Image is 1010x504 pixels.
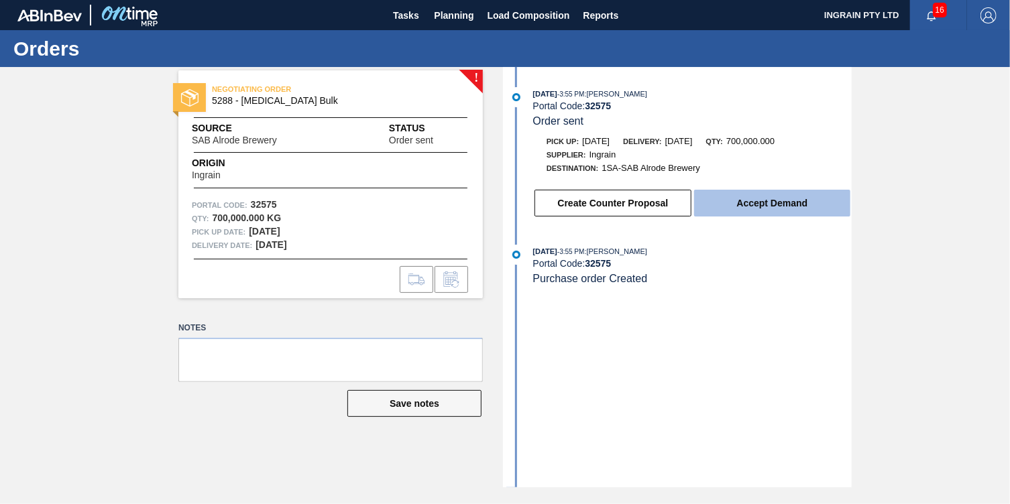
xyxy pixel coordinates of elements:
span: Delivery Date: [192,239,252,252]
span: Destination: [547,164,598,172]
strong: 32575 [251,199,277,210]
span: Order sent [389,135,433,145]
span: 16 [933,3,947,17]
span: 700,000.000 [726,136,775,146]
span: Status [389,121,469,135]
span: Ingrain [192,170,221,180]
img: TNhmsLtSVTkK8tSr43FrP2fwEKptu5GPRR3wAAAABJRU5ErkJggg== [17,9,82,21]
span: Pick up: [547,137,579,145]
span: Portal Code: [192,198,247,212]
span: : [PERSON_NAME] [585,247,648,255]
span: [DATE] [533,247,557,255]
span: [DATE] [582,136,610,146]
button: Save notes [347,390,482,417]
div: Portal Code: [533,101,852,111]
strong: 32575 [585,101,611,111]
span: Qty : [192,212,209,225]
img: status [181,89,199,107]
span: Reports [583,7,619,23]
img: atual [512,93,520,101]
span: Origin [192,156,254,170]
span: [DATE] [665,136,693,146]
strong: [DATE] [249,226,280,237]
strong: 700,000.000 KG [212,212,281,223]
span: Load Composition [488,7,570,23]
strong: [DATE] [256,239,286,250]
span: Delivery: [623,137,661,145]
span: 5288 - Dextrose Bulk [212,96,455,106]
span: Planning [435,7,474,23]
img: atual [512,251,520,259]
span: 1SA-SAB Alrode Brewery [602,163,700,173]
button: Notifications [910,6,953,25]
span: [DATE] [533,90,557,98]
span: SAB Alrode Brewery [192,135,277,145]
img: Logout [980,7,997,23]
div: Portal Code: [533,258,852,269]
strong: 32575 [585,258,611,269]
span: Order sent [533,115,584,127]
span: : [PERSON_NAME] [585,90,648,98]
span: Source [192,121,317,135]
div: Inform order change [435,266,468,293]
span: Qty: [706,137,723,145]
span: Pick up Date: [192,225,245,239]
span: Tasks [392,7,421,23]
span: NEGOTIATING ORDER [212,82,400,96]
button: Accept Demand [694,190,850,216]
span: Ingrain [590,149,616,160]
div: Go to Load Composition [400,266,433,293]
label: Notes [178,318,483,338]
span: Purchase order Created [533,273,648,284]
span: - 3:55 PM [557,248,585,255]
span: - 3:55 PM [557,90,585,98]
span: Supplier: [547,151,586,159]
h1: Orders [13,41,251,56]
button: Create Counter Proposal [535,190,691,216]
